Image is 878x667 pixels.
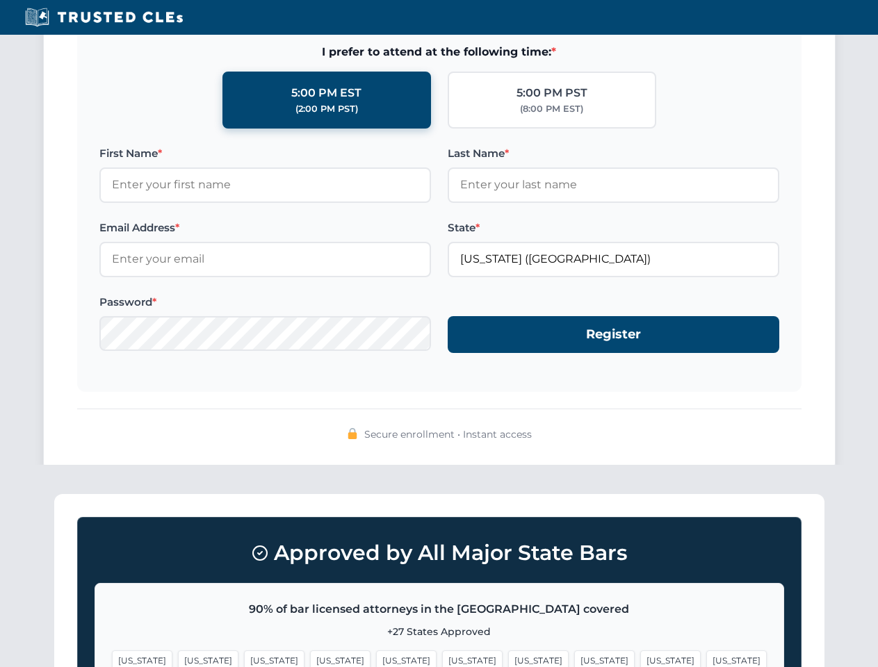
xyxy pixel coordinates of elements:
[112,624,767,639] p: +27 States Approved
[21,7,187,28] img: Trusted CLEs
[520,102,583,116] div: (8:00 PM EST)
[347,428,358,439] img: 🔒
[448,316,779,353] button: Register
[99,220,431,236] label: Email Address
[448,220,779,236] label: State
[295,102,358,116] div: (2:00 PM PST)
[99,294,431,311] label: Password
[99,43,779,61] span: I prefer to attend at the following time:
[99,145,431,162] label: First Name
[95,534,784,572] h3: Approved by All Major State Bars
[517,84,587,102] div: 5:00 PM PST
[448,242,779,277] input: Florida (FL)
[448,167,779,202] input: Enter your last name
[291,84,361,102] div: 5:00 PM EST
[99,167,431,202] input: Enter your first name
[364,427,532,442] span: Secure enrollment • Instant access
[99,242,431,277] input: Enter your email
[448,145,779,162] label: Last Name
[112,600,767,618] p: 90% of bar licensed attorneys in the [GEOGRAPHIC_DATA] covered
